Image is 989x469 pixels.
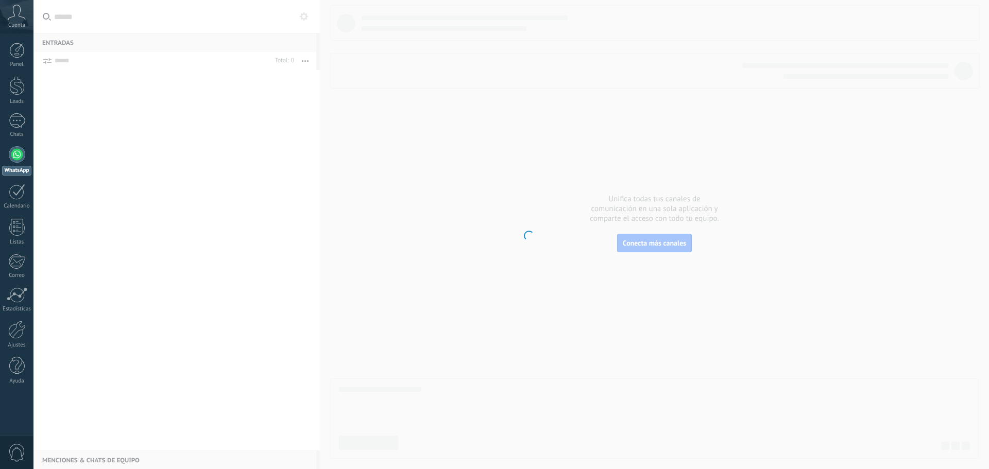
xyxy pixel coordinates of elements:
[2,239,32,246] div: Listas
[8,22,25,29] span: Cuenta
[2,342,32,349] div: Ajustes
[2,203,32,210] div: Calendario
[2,61,32,68] div: Panel
[2,306,32,312] div: Estadísticas
[2,166,31,176] div: WhatsApp
[2,98,32,105] div: Leads
[2,272,32,279] div: Correo
[2,378,32,385] div: Ayuda
[2,131,32,138] div: Chats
